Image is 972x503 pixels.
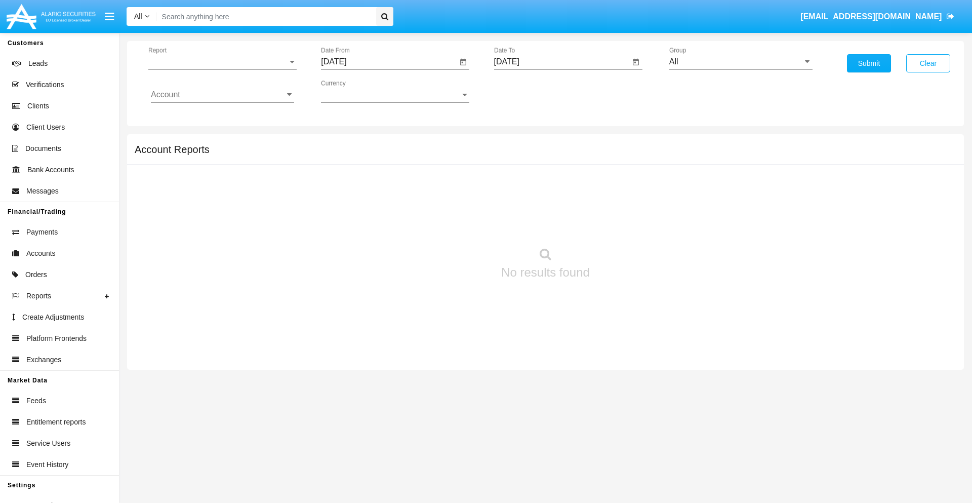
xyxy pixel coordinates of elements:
span: Entitlement reports [26,417,86,428]
button: Open calendar [457,56,469,68]
span: Create Adjustments [22,312,84,323]
span: Clients [27,101,49,111]
input: Search [157,7,373,26]
span: Leads [28,58,48,69]
span: Exchanges [26,355,61,365]
button: Submit [847,54,891,72]
span: Bank Accounts [27,165,74,175]
span: Documents [25,143,61,154]
p: No results found [501,263,590,282]
span: Verifications [26,80,64,90]
span: Accounts [26,248,56,259]
span: Report [148,57,288,66]
span: Messages [26,186,59,197]
a: [EMAIL_ADDRESS][DOMAIN_NAME] [796,3,959,31]
h5: Account Reports [135,145,210,153]
span: Currency [321,90,460,99]
span: Service Users [26,438,70,449]
span: Orders [25,269,47,280]
span: All [134,12,142,20]
span: Feeds [26,396,46,406]
span: Payments [26,227,58,238]
button: Clear [906,54,950,72]
span: Platform Frontends [26,333,87,344]
button: Open calendar [630,56,642,68]
img: Logo image [5,2,97,31]
span: Event History [26,459,68,470]
span: [EMAIL_ADDRESS][DOMAIN_NAME] [800,12,942,21]
a: All [127,11,157,22]
span: Reports [26,291,51,301]
span: Client Users [26,122,65,133]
